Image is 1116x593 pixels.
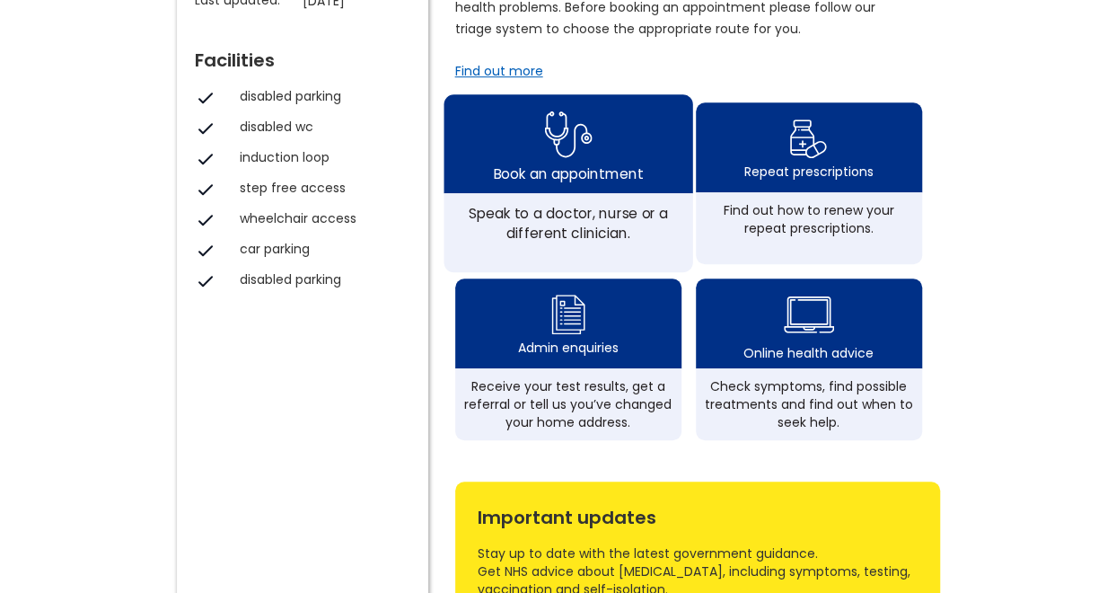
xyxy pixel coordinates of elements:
[705,377,913,431] div: Check symptoms, find possible treatments and find out when to seek help.
[240,87,401,105] div: disabled parking
[784,285,834,344] img: health advice icon
[705,201,913,237] div: Find out how to renew your repeat prescriptions.
[493,163,643,182] div: Book an appointment
[464,377,672,431] div: Receive your test results, get a referral or tell us you’ve changed your home address.
[240,118,401,136] div: disabled wc
[240,209,401,227] div: wheelchair access
[478,500,918,527] div: Important updates
[453,203,682,243] div: Speak to a doctor, nurse or a different clinician.
[549,290,588,339] img: admin enquiry icon
[455,279,681,440] a: admin enquiry iconAdmin enquiriesReceive your test results, get a referral or tell us you’ve chan...
[696,279,922,440] a: health advice iconOnline health adviceCheck symptoms, find possible treatments and find out when ...
[743,344,874,362] div: Online health advice
[240,270,401,288] div: disabled parking
[444,94,692,272] a: book appointment icon Book an appointmentSpeak to a doctor, nurse or a different clinician.
[544,105,592,164] img: book appointment icon
[195,42,410,69] div: Facilities
[744,163,874,181] div: Repeat prescriptions
[696,102,922,264] a: repeat prescription iconRepeat prescriptionsFind out how to renew your repeat prescriptions.
[455,62,543,80] a: Find out more
[240,148,401,166] div: induction loop
[240,179,401,197] div: step free access
[240,240,401,258] div: car parking
[789,115,828,163] img: repeat prescription icon
[518,339,619,357] div: Admin enquiries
